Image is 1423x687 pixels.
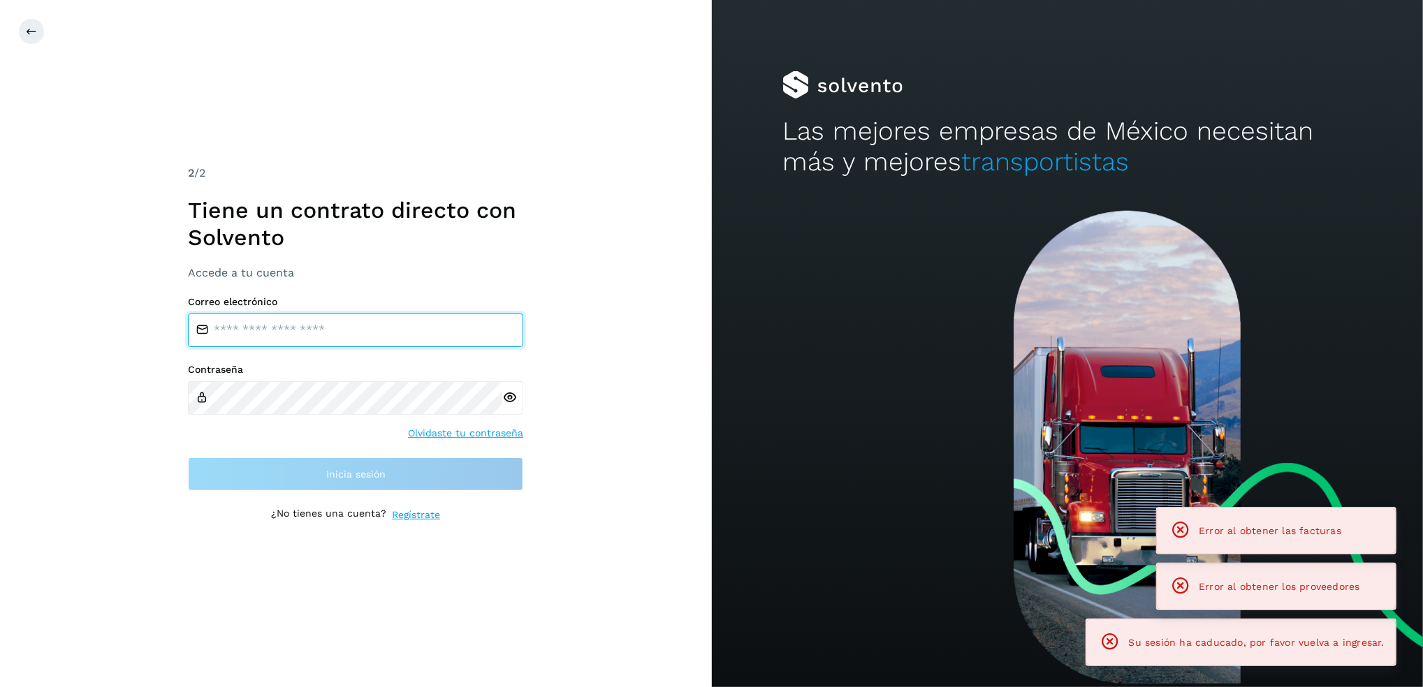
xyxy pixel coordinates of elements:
div: /2 [188,165,523,182]
span: transportistas [961,147,1129,177]
label: Contraseña [188,364,523,376]
h2: Las mejores empresas de México necesitan más y mejores [782,116,1352,178]
label: Correo electrónico [188,296,523,308]
span: Inicia sesión [326,469,386,479]
h1: Tiene un contrato directo con Solvento [188,197,523,251]
span: Su sesión ha caducado, por favor vuelva a ingresar. [1129,637,1385,648]
button: Inicia sesión [188,457,523,491]
span: Error al obtener las facturas [1199,525,1341,536]
h3: Accede a tu cuenta [188,266,523,279]
span: Error al obtener los proveedores [1199,581,1360,592]
p: ¿No tienes una cuenta? [271,508,386,522]
span: 2 [188,166,194,179]
a: Olvidaste tu contraseña [408,426,523,441]
a: Regístrate [392,508,440,522]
